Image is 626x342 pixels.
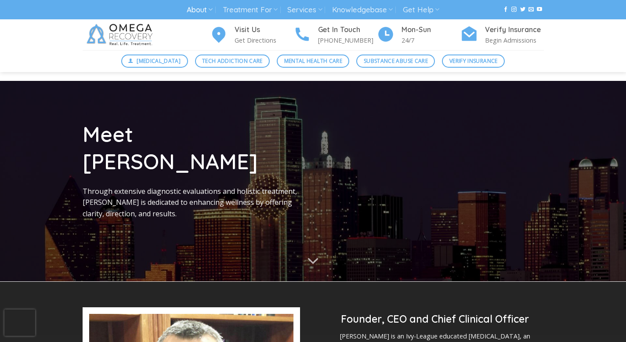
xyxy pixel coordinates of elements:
[235,35,293,45] p: Get Directions
[442,55,505,68] a: Verify Insurance
[187,2,213,18] a: About
[121,55,188,68] a: [MEDICAL_DATA]
[223,2,278,18] a: Treatment For
[503,7,508,13] a: Follow on Facebook
[318,35,377,45] p: [PHONE_NUMBER]
[235,24,293,36] h4: Visit Us
[210,24,293,46] a: Visit Us Get Directions
[511,7,517,13] a: Follow on Instagram
[402,35,460,45] p: 24/7
[402,24,460,36] h4: Mon-Sun
[277,55,349,68] a: Mental Health Care
[195,55,270,68] a: Tech Addiction Care
[318,24,377,36] h4: Get In Touch
[297,250,330,273] button: Scroll for more
[284,57,342,65] span: Mental Health Care
[528,7,534,13] a: Send us an email
[332,2,393,18] a: Knowledgebase
[520,7,525,13] a: Follow on Twitter
[460,24,544,46] a: Verify Insurance Begin Admissions
[137,57,181,65] span: [MEDICAL_DATA]
[83,120,307,175] h1: Meet [PERSON_NAME]
[537,7,542,13] a: Follow on YouTube
[364,57,428,65] span: Substance Abuse Care
[403,2,439,18] a: Get Help
[83,19,159,50] img: Omega Recovery
[293,24,377,46] a: Get In Touch [PHONE_NUMBER]
[485,24,544,36] h4: Verify Insurance
[326,313,544,326] h2: Founder, CEO and Chief Clinical Officer
[287,2,322,18] a: Services
[485,35,544,45] p: Begin Admissions
[202,57,263,65] span: Tech Addiction Care
[449,57,498,65] span: Verify Insurance
[356,55,435,68] a: Substance Abuse Care
[83,186,307,220] p: Through extensive diagnostic evaluations and holistic treatment, [PERSON_NAME] is dedicated to en...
